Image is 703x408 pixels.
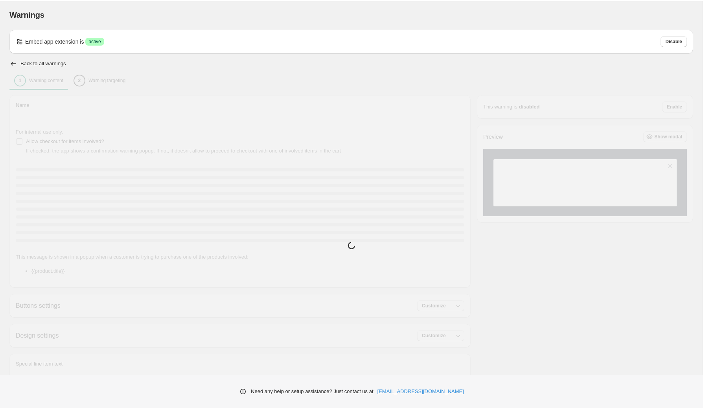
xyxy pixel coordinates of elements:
[20,61,66,67] h2: Back to all warnings
[9,11,44,19] span: Warnings
[661,36,687,47] button: Disable
[665,39,682,45] span: Disable
[88,39,101,45] span: active
[25,38,84,46] p: Embed app extension is
[377,388,464,395] a: [EMAIL_ADDRESS][DOMAIN_NAME]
